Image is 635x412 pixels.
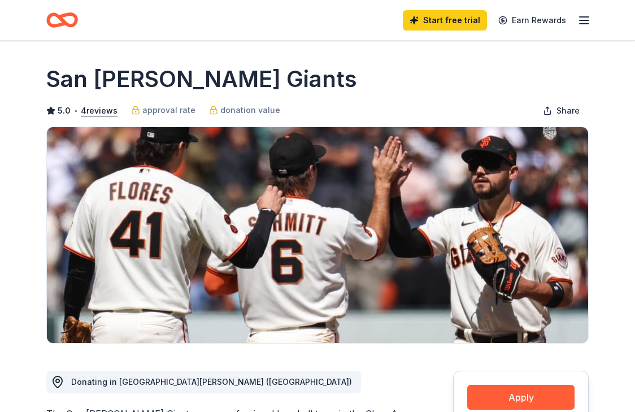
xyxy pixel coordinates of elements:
[209,103,280,117] a: donation value
[46,7,78,33] a: Home
[220,103,280,117] span: donation value
[58,104,71,118] span: 5.0
[47,127,588,343] img: Image for San Jose Giants
[467,385,575,410] button: Apply
[534,99,589,122] button: Share
[403,10,487,31] a: Start free trial
[556,104,580,118] span: Share
[142,103,195,117] span: approval rate
[46,63,357,95] h1: San [PERSON_NAME] Giants
[492,10,573,31] a: Earn Rewards
[74,106,78,115] span: •
[81,104,118,118] button: 4reviews
[131,103,195,117] a: approval rate
[71,377,352,387] span: Donating in [GEOGRAPHIC_DATA][PERSON_NAME] ([GEOGRAPHIC_DATA])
